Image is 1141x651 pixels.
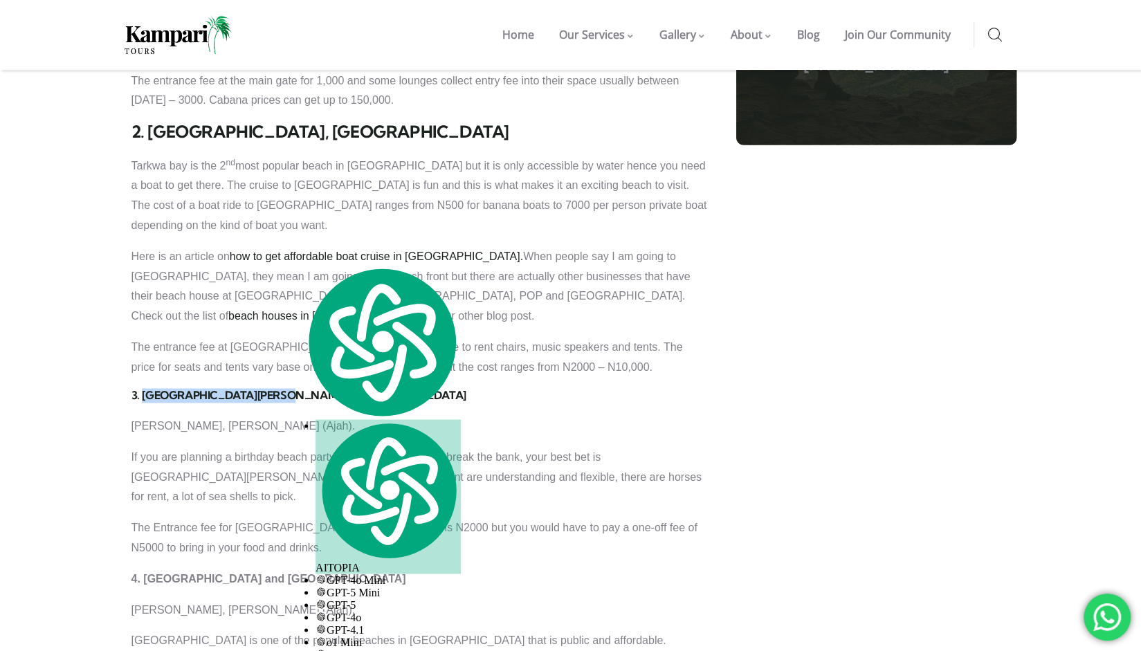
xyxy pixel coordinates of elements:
span: About [731,27,763,42]
p: If you are planning a birthday beach party and you don’t want to break the bank, your best bet is... [131,447,709,506]
img: gpt-black.svg [316,598,327,609]
a: beach houses in [GEOGRAPHIC_DATA] [228,310,428,322]
div: GPT-4o [316,611,461,623]
p: The entrance fee at the main gate for 1,000 and some lounges collect entry fee into their space u... [131,71,709,111]
img: Home [125,16,232,54]
div: AITOPIA [316,419,461,574]
img: logo.svg [316,419,461,561]
img: gpt-black.svg [316,636,327,647]
div: GPT-5 [316,598,461,611]
img: gpt-black.svg [316,586,327,597]
p: [PHONE_NUMBER] [771,54,983,74]
div: GPT-5 Mini [316,586,461,598]
div: o1 Mini [316,636,461,648]
h3: 2. [GEOGRAPHIC_DATA], [GEOGRAPHIC_DATA] [131,122,709,142]
span: Gallery [659,27,696,42]
span: Our Services [559,27,625,42]
sup: nd [226,158,235,167]
p: The entrance fee at [GEOGRAPHIC_DATA] is N1000 but you have to rent chairs, music speakers and te... [131,338,709,378]
p: [PERSON_NAME], [PERSON_NAME] (Ajah). [131,600,709,620]
p: [PERSON_NAME], [PERSON_NAME] (Ajah). [131,416,709,436]
strong: 4. [GEOGRAPHIC_DATA] and [GEOGRAPHIC_DATA] [131,572,406,584]
img: gpt-black.svg [316,574,327,585]
strong: 3. [GEOGRAPHIC_DATA][PERSON_NAME], [GEOGRAPHIC_DATA] [131,388,466,402]
img: gpt-black.svg [316,611,327,622]
span: Blog [797,27,820,42]
img: gpt-black.svg [316,623,327,634]
p: Tarkwa bay is the 2 most popular beach in [GEOGRAPHIC_DATA] but it is only accessible by water he... [131,156,709,236]
div: 'Chat [1084,594,1131,641]
a: how to get affordable boat cruise in [GEOGRAPHIC_DATA]. [230,250,523,262]
span: Join Our Community [845,27,951,42]
div: GPT-4.1 [316,623,461,636]
img: logo.svg [302,264,461,419]
p: Here is an article on When people say I am going to [GEOGRAPHIC_DATA], they mean I am going to th... [131,247,709,327]
p: The Entrance fee for [GEOGRAPHIC_DATA][PERSON_NAME] is N2000 but you would have to pay a one-off ... [131,517,709,558]
div: GPT-4o Mini [316,574,461,586]
span: Home [502,27,534,42]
